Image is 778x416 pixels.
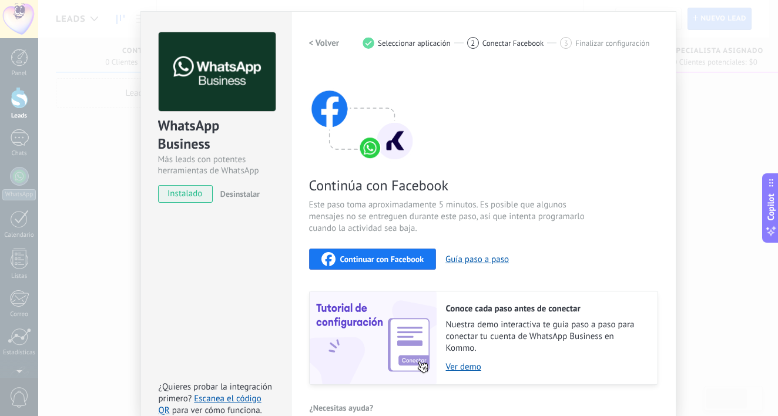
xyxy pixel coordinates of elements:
[309,199,589,234] span: Este paso toma aproximadamente 5 minutos. Es posible que algunos mensajes no se entreguen durante...
[309,176,589,194] span: Continúa con Facebook
[309,32,340,53] button: < Volver
[159,32,276,112] img: logo_main.png
[220,189,260,199] span: Desinstalar
[340,255,424,263] span: Continuar con Facebook
[471,38,475,48] span: 2
[158,116,274,154] div: WhatsApp Business
[309,249,437,270] button: Continuar con Facebook
[159,393,261,416] a: Escanea el código QR
[446,319,646,354] span: Nuestra demo interactiva te guía paso a paso para conectar tu cuenta de WhatsApp Business en Kommo.
[158,154,274,176] div: Más leads con potentes herramientas de WhatsApp
[765,194,777,221] span: Copilot
[482,39,544,48] span: Conectar Facebook
[575,39,649,48] span: Finalizar configuración
[172,405,262,416] span: para ver cómo funciona.
[159,185,212,203] span: instalado
[309,38,340,49] h2: < Volver
[216,185,260,203] button: Desinstalar
[309,68,415,162] img: connect with facebook
[378,39,451,48] span: Seleccionar aplicación
[446,303,646,314] h2: Conoce cada paso antes de conectar
[445,254,509,265] button: Guía paso a paso
[564,38,568,48] span: 3
[310,404,374,412] span: ¿Necesitas ayuda?
[159,381,273,404] span: ¿Quieres probar la integración primero?
[446,361,646,373] a: Ver demo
